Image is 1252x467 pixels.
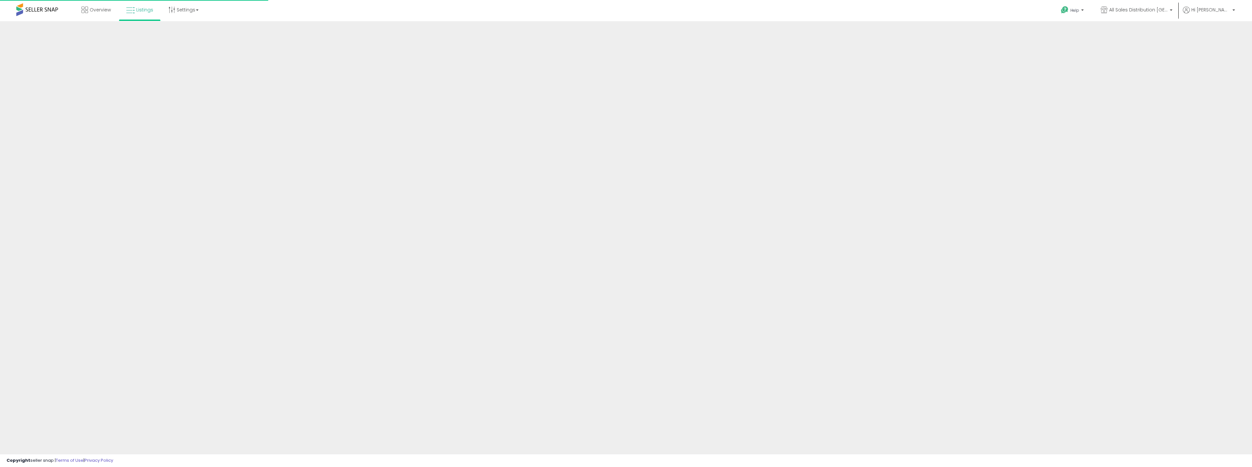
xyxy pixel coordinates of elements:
[1061,6,1069,14] i: Get Help
[1056,1,1090,21] a: Help
[1191,7,1230,13] span: Hi [PERSON_NAME]
[1070,8,1079,13] span: Help
[1183,7,1235,21] a: Hi [PERSON_NAME]
[90,7,111,13] span: Overview
[1109,7,1168,13] span: All Sales Distribution [GEOGRAPHIC_DATA]
[136,7,153,13] span: Listings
